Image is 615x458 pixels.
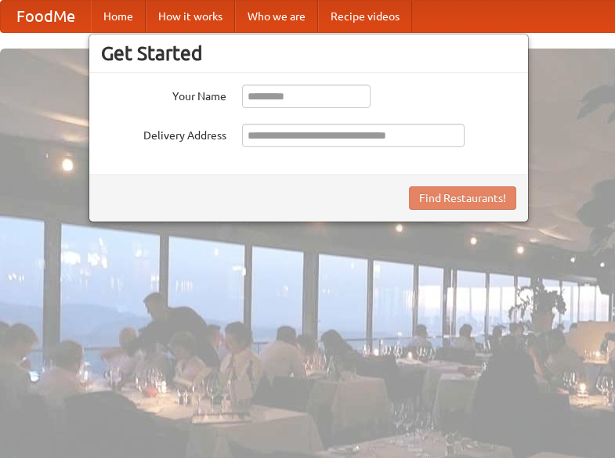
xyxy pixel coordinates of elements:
[101,85,226,104] label: Your Name
[318,1,412,32] a: Recipe videos
[146,1,235,32] a: How it works
[235,1,318,32] a: Who we are
[91,1,146,32] a: Home
[1,1,91,32] a: FoodMe
[101,124,226,143] label: Delivery Address
[101,41,516,65] h3: Get Started
[409,186,516,210] button: Find Restaurants!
